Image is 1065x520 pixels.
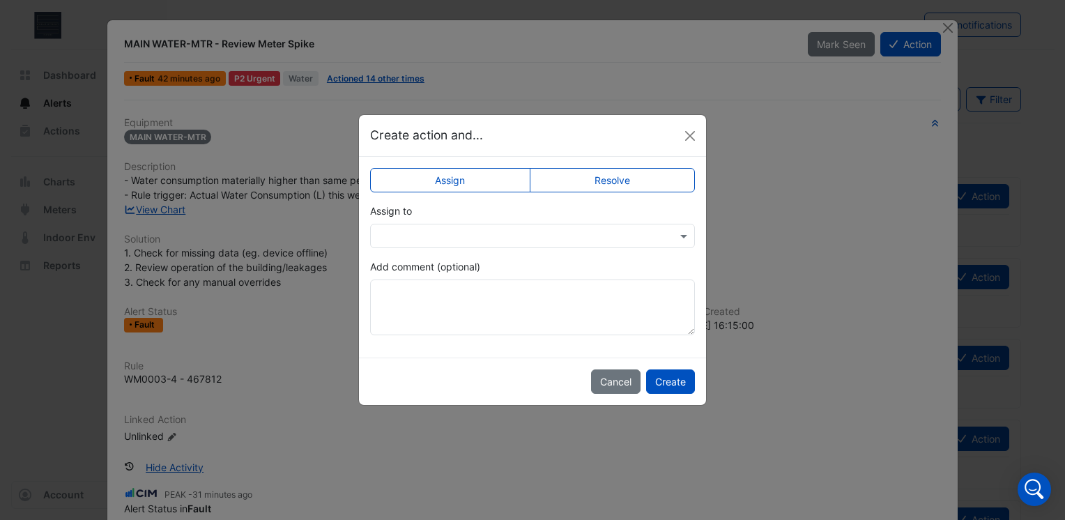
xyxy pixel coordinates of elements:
div: Open Intercom Messenger [1018,473,1051,506]
button: Close [680,125,700,146]
label: Assign to [370,204,412,218]
button: Cancel [591,369,641,394]
label: Add comment (optional) [370,259,480,274]
label: Assign [370,168,530,192]
label: Resolve [530,168,696,192]
button: Create [646,369,695,394]
h5: Create action and... [370,126,483,144]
